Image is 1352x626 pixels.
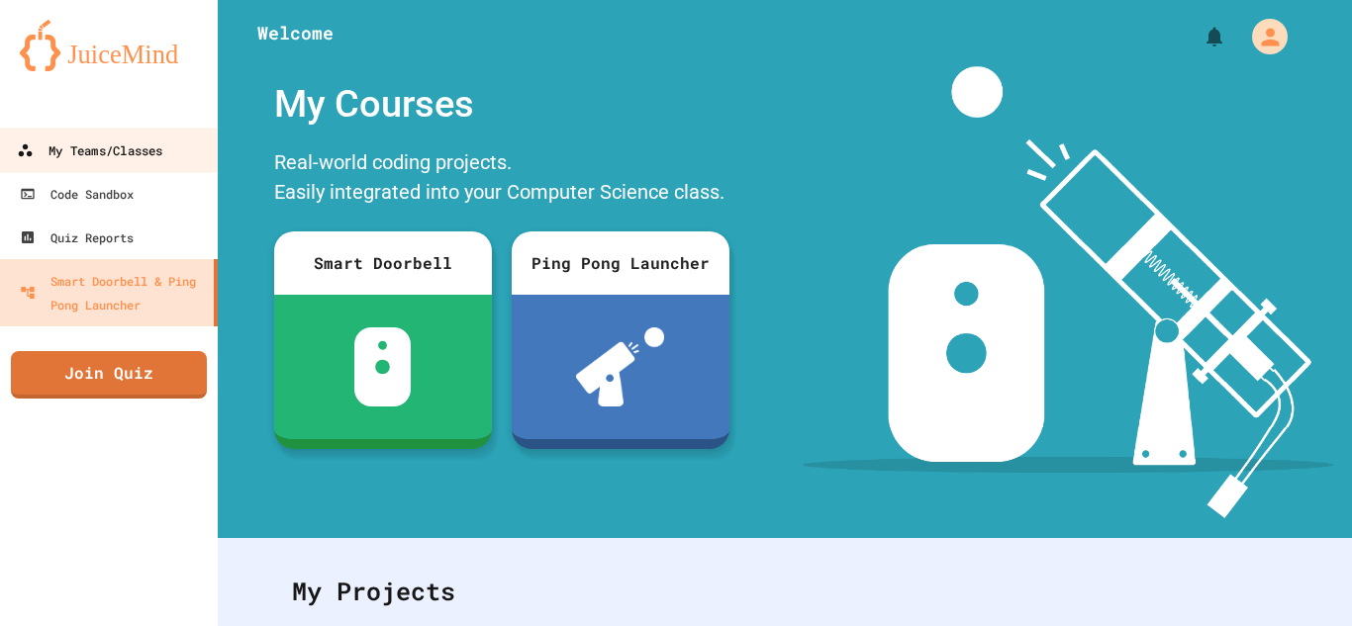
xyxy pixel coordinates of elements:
[1231,14,1293,59] div: My Account
[20,225,134,249] div: Quiz Reports
[17,138,162,163] div: My Teams/Classes
[264,66,739,142] div: My Courses
[20,182,134,206] div: Code Sandbox
[576,327,664,406] img: ppl-with-ball.png
[11,351,207,399] a: Join Quiz
[803,66,1333,518] img: banner-image-my-projects.png
[264,142,739,217] div: Real-world coding projects. Easily integrated into your Computer Science class.
[20,20,198,71] img: logo-orange.svg
[1166,20,1231,53] div: My Notifications
[274,231,492,295] div: Smart Doorbell
[20,269,206,316] div: Smart Doorbell & Ping Pong Launcher
[354,327,411,406] img: sdb-white.svg
[512,231,729,295] div: Ping Pong Launcher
